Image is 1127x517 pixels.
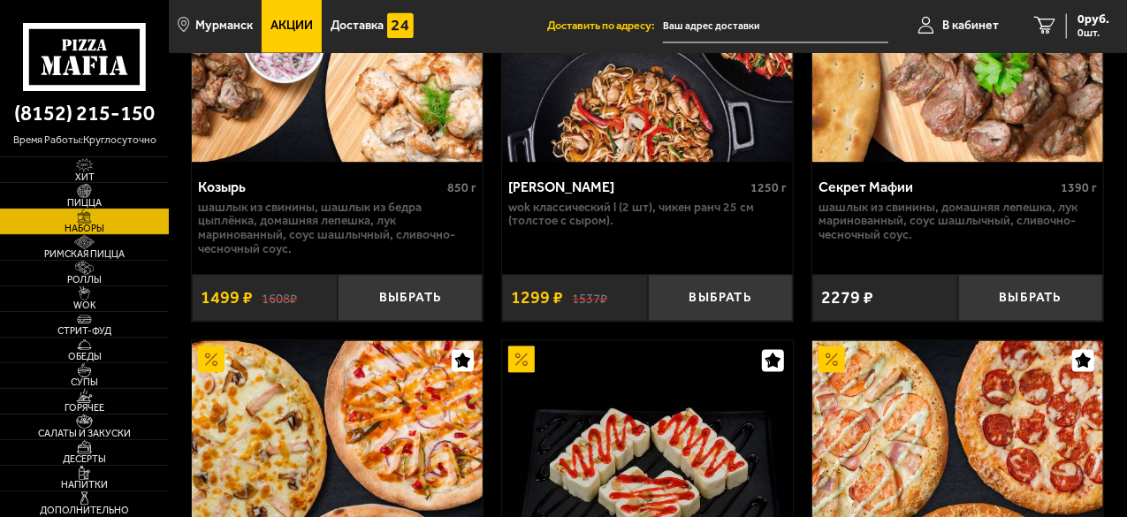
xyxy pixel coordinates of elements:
span: В кабинет [942,20,999,33]
s: 1537 ₽ [572,290,607,306]
button: Выбрать [648,275,794,322]
input: Ваш адрес доставки [663,11,888,43]
span: 1299 ₽ [511,290,563,308]
span: Мурманск [196,20,254,33]
div: Козырь [198,179,443,196]
span: 0 шт. [1078,28,1109,39]
span: 1390 г [1061,181,1097,196]
p: шашлык из свинины, домашняя лепешка, лук маринованный, соус шашлычный, сливочно-чесночный соус. [819,201,1097,244]
img: Акционный [819,346,845,373]
img: 15daf4d41897b9f0e9f617042186c801.svg [387,13,414,40]
span: 0 руб. [1078,14,1109,27]
button: Выбрать [958,275,1104,322]
div: [PERSON_NAME] [508,179,746,196]
span: Мурманск пр-кт Кольский 86 [663,11,888,43]
button: Выбрать [338,275,484,322]
span: Доставка [331,20,384,33]
s: 1608 ₽ [262,290,297,306]
img: Акционный [508,346,535,373]
span: 1499 ₽ [201,290,253,308]
p: шашлык из свинины, шашлык из бедра цыплёнка, домашняя лепешка, лук маринованный, соус шашлычный, ... [198,201,476,258]
img: Акционный [198,346,225,373]
span: 850 г [447,181,476,196]
span: Доставить по адресу: [547,21,663,33]
span: 1250 г [750,181,787,196]
span: Акции [270,20,313,33]
span: 2279 ₽ [821,290,873,308]
div: Секрет Мафии [819,179,1056,196]
p: Wok классический L (2 шт), Чикен Ранч 25 см (толстое с сыром). [508,201,787,230]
